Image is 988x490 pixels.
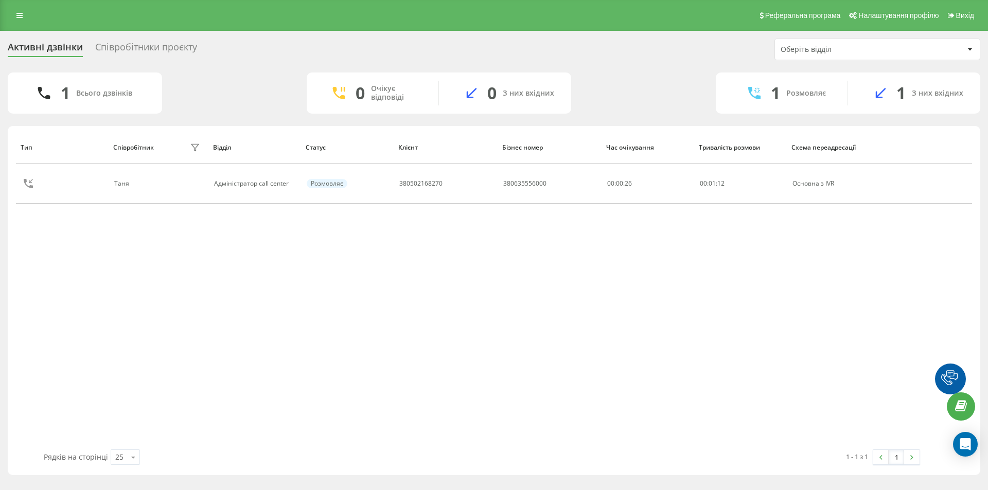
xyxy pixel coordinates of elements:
[306,144,389,151] div: Статус
[76,89,132,98] div: Всього дзвінків
[114,180,132,187] div: Таня
[95,42,197,58] div: Співробітники проєкту
[700,179,707,188] span: 00
[214,180,295,187] div: Адміністратор call center
[912,89,963,98] div: З них вхідних
[606,144,689,151] div: Час очікування
[487,83,497,103] div: 0
[771,83,780,103] div: 1
[115,452,123,462] div: 25
[953,432,978,457] div: Open Intercom Messenger
[786,89,826,98] div: Розмовляє
[765,11,841,20] span: Реферальна програма
[896,83,906,103] div: 1
[858,11,939,20] span: Налаштування профілю
[61,83,70,103] div: 1
[503,180,546,187] div: 380635556000
[791,144,874,151] div: Схема переадресації
[307,179,347,188] div: Розмовляє
[700,180,725,187] div: : :
[399,180,443,187] div: 380502168270
[21,144,103,151] div: Тип
[113,144,154,151] div: Співробітник
[699,144,782,151] div: Тривалість розмови
[398,144,492,151] div: Клієнт
[8,42,83,58] div: Активні дзвінки
[889,450,904,464] a: 1
[846,451,868,462] div: 1 - 1 з 1
[213,144,296,151] div: Відділ
[709,179,716,188] span: 01
[502,144,596,151] div: Бізнес номер
[607,180,689,187] div: 00:00:26
[956,11,974,20] span: Вихід
[356,83,365,103] div: 0
[717,179,725,188] span: 12
[781,45,904,54] div: Оберіть відділ
[44,452,108,462] span: Рядків на сторінці
[503,89,554,98] div: З них вхідних
[792,180,874,187] div: Основна з IVR
[371,84,423,102] div: Очікує відповіді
